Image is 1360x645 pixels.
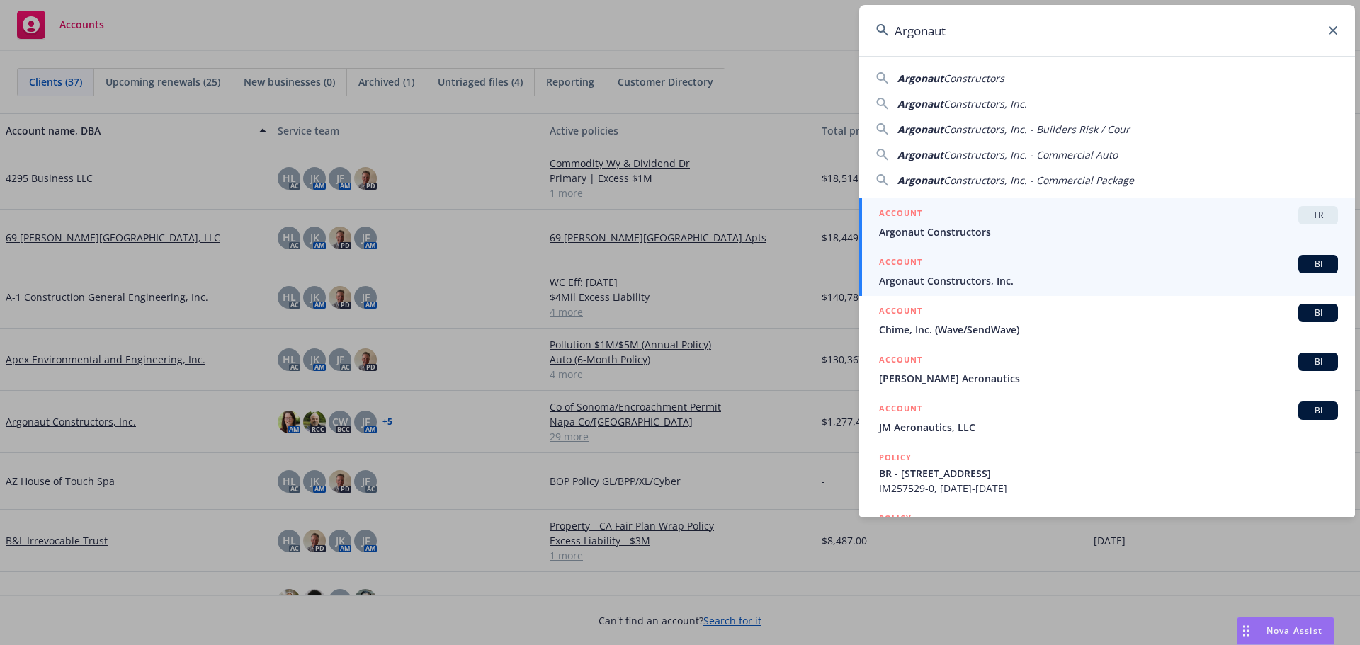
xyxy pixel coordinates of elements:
[879,304,922,321] h5: ACCOUNT
[859,503,1355,564] a: POLICY
[879,466,1338,481] span: BR - [STREET_ADDRESS]
[859,394,1355,443] a: ACCOUNTBIJM Aeronautics, LLC
[897,72,943,85] span: Argonaut
[859,345,1355,394] a: ACCOUNTBI[PERSON_NAME] Aeronautics
[897,122,943,136] span: Argonaut
[943,97,1027,110] span: Constructors, Inc.
[879,255,922,272] h5: ACCOUNT
[879,401,922,418] h5: ACCOUNT
[897,148,943,161] span: Argonaut
[859,247,1355,296] a: ACCOUNTBIArgonaut Constructors, Inc.
[897,173,943,187] span: Argonaut
[879,450,912,464] h5: POLICY
[859,5,1355,56] input: Search...
[879,511,912,525] h5: POLICY
[1266,624,1322,637] span: Nova Assist
[859,296,1355,345] a: ACCOUNTBIChime, Inc. (Wave/SendWave)
[879,353,922,370] h5: ACCOUNT
[879,481,1338,496] span: IM257529-0, [DATE]-[DATE]
[879,224,1338,239] span: Argonaut Constructors
[859,443,1355,503] a: POLICYBR - [STREET_ADDRESS]IM257529-0, [DATE]-[DATE]
[859,198,1355,247] a: ACCOUNTTRArgonaut Constructors
[879,206,922,223] h5: ACCOUNT
[1237,617,1255,644] div: Drag to move
[1237,617,1334,645] button: Nova Assist
[879,420,1338,435] span: JM Aeronautics, LLC
[1304,209,1332,222] span: TR
[879,371,1338,386] span: [PERSON_NAME] Aeronautics
[1304,258,1332,270] span: BI
[1304,355,1332,368] span: BI
[897,97,943,110] span: Argonaut
[1304,404,1332,417] span: BI
[943,122,1130,136] span: Constructors, Inc. - Builders Risk / Cour
[879,322,1338,337] span: Chime, Inc. (Wave/SendWave)
[943,72,1004,85] span: Constructors
[1304,307,1332,319] span: BI
[943,148,1118,161] span: Constructors, Inc. - Commercial Auto
[943,173,1134,187] span: Constructors, Inc. - Commercial Package
[879,273,1338,288] span: Argonaut Constructors, Inc.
